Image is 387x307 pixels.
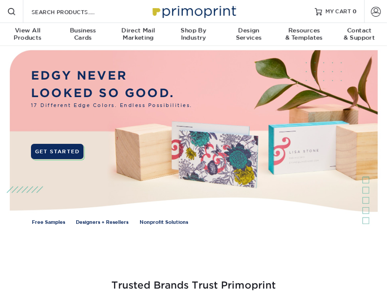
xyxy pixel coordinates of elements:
input: SEARCH PRODUCTS..... [31,6,118,17]
div: & Templates [277,27,332,41]
span: Direct Mail [110,27,166,34]
img: Primoprint [149,1,238,21]
a: Nonprofit Solutions [140,219,188,226]
span: 0 [353,8,357,14]
a: Free Samples [32,219,65,226]
div: Marketing [110,27,166,41]
a: Resources& Templates [277,23,332,47]
a: Designers + Resellers [76,219,128,226]
a: Shop ByIndustry [166,23,221,47]
a: Direct MailMarketing [110,23,166,47]
div: Industry [166,27,221,41]
span: Design [221,27,277,34]
a: BusinessCards [55,23,110,47]
span: Contact [332,27,387,34]
span: Business [55,27,110,34]
a: Contact& Support [332,23,387,47]
div: & Support [332,27,387,41]
h3: Trusted Brands Trust Primoprint [7,258,380,302]
span: Shop By [166,27,221,34]
span: 17 Different Edge Colors. Endless Possibilities. [31,102,193,109]
span: MY CART [325,8,351,15]
div: Cards [55,27,110,41]
div: Services [221,27,277,41]
a: DesignServices [221,23,277,47]
a: GET STARTED [31,144,84,159]
p: EDGY NEVER [31,67,193,85]
p: LOOKED SO GOOD. [31,85,193,102]
span: Resources [277,27,332,34]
